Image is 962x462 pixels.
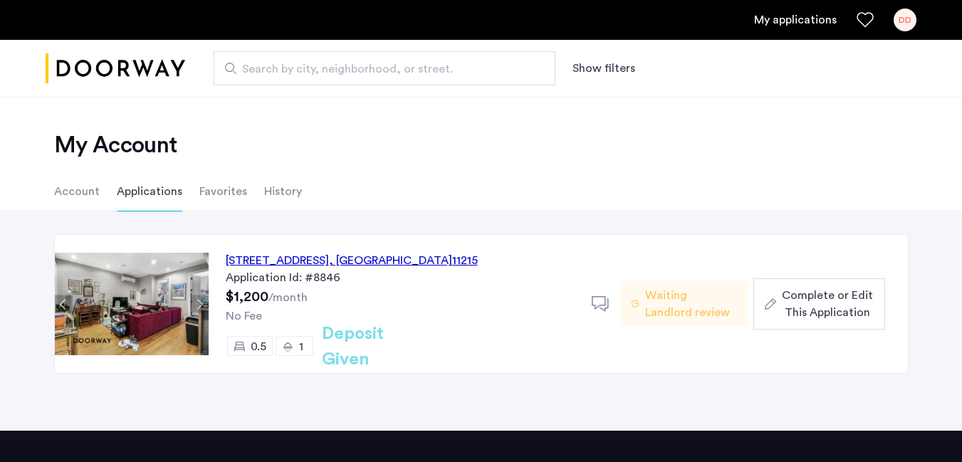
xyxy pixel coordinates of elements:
[902,405,948,448] iframe: chat widget
[226,310,262,322] span: No Fee
[117,172,182,211] li: Applications
[299,341,303,352] span: 1
[857,11,874,28] a: Favorites
[54,131,909,159] h2: My Account
[55,253,209,355] img: Apartment photo
[782,287,873,321] span: Complete or Edit This Application
[214,51,555,85] input: Apartment Search
[645,287,736,321] span: Waiting Landlord review
[226,269,575,286] div: Application Id: #8846
[46,42,185,95] a: Cazamio logo
[264,172,302,211] li: History
[329,255,452,266] span: , [GEOGRAPHIC_DATA]
[226,290,268,304] span: $1,200
[322,321,435,372] h2: Deposit Given
[55,295,73,313] button: Previous apartment
[754,11,837,28] a: My application
[226,252,478,269] div: [STREET_ADDRESS] 11215
[753,278,884,330] button: button
[54,172,100,211] li: Account
[242,61,516,78] span: Search by city, neighborhood, or street.
[268,292,308,303] sub: /month
[573,60,635,77] button: Show or hide filters
[199,172,247,211] li: Favorites
[46,42,185,95] img: logo
[894,9,916,31] div: DD
[251,341,266,352] span: 0.5
[191,295,209,313] button: Next apartment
